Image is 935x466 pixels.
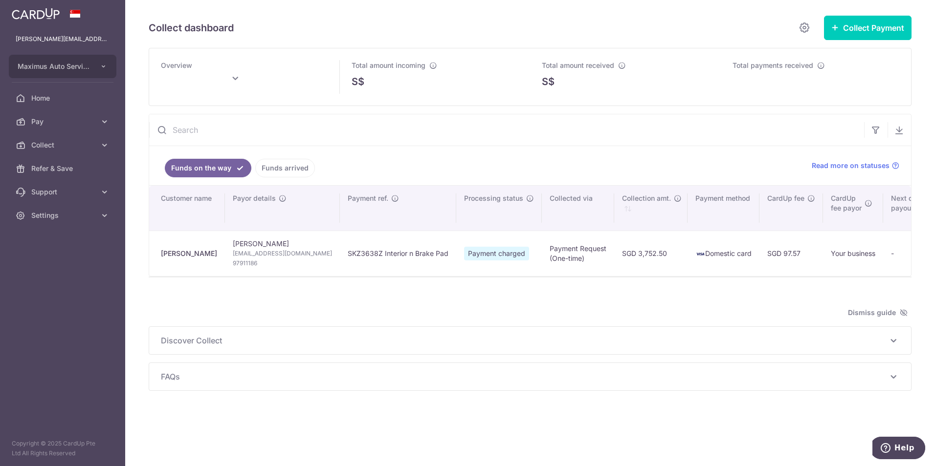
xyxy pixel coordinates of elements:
[542,231,614,276] td: Payment Request (One-time)
[161,371,899,382] p: FAQs
[695,249,705,259] img: visa-sm-192604c4577d2d35970c8ed26b86981c2741ebd56154ab54ad91a526f0f24972.png
[161,335,899,346] p: Discover Collect
[759,231,823,276] td: SGD 97.57
[149,114,864,146] input: Search
[614,231,688,276] td: SGD 3,752.50
[759,186,823,231] th: CardUp fee
[149,20,234,36] h5: Collect dashboard
[456,186,542,231] th: Processing status
[225,231,340,276] td: [PERSON_NAME]
[12,8,60,20] img: CardUp
[812,161,890,170] span: Read more on statuses
[161,61,192,69] span: Overview
[233,193,276,203] span: Payor details
[464,247,529,260] span: Payment charged
[22,7,42,16] span: Help
[823,186,883,231] th: CardUpfee payor
[161,249,217,258] div: [PERSON_NAME]
[16,34,110,44] p: [PERSON_NAME][EMAIL_ADDRESS][DOMAIN_NAME]
[31,187,96,197] span: Support
[352,74,364,89] span: S$
[31,117,96,127] span: Pay
[348,193,388,203] span: Payment ref.
[31,211,96,220] span: Settings
[233,258,332,268] span: 97911186
[340,231,456,276] td: SKZ3638Z Interior n Brake Pad
[9,55,116,78] button: Maximus Auto Services Pte Ltd
[352,61,425,69] span: Total amount incoming
[733,61,813,69] span: Total payments received
[165,159,251,177] a: Funds on the way
[233,249,332,258] span: [EMAIL_ADDRESS][DOMAIN_NAME]
[688,231,759,276] td: Domestic card
[542,74,555,89] span: S$
[149,186,225,231] th: Customer name
[872,437,925,461] iframe: Opens a widget where you can find more information
[614,186,688,231] th: Collection amt. : activate to sort column ascending
[31,140,96,150] span: Collect
[225,186,340,231] th: Payor details
[464,193,523,203] span: Processing status
[823,231,883,276] td: Your business
[688,186,759,231] th: Payment method
[622,193,671,203] span: Collection amt.
[542,186,614,231] th: Collected via
[18,62,90,71] span: Maximus Auto Services Pte Ltd
[542,61,614,69] span: Total amount received
[891,193,926,213] span: Next day payout fee
[340,186,456,231] th: Payment ref.
[161,335,888,346] span: Discover Collect
[767,193,804,203] span: CardUp fee
[848,307,908,318] span: Dismiss guide
[255,159,315,177] a: Funds arrived
[812,161,899,170] a: Read more on statuses
[824,16,912,40] button: Collect Payment
[31,164,96,173] span: Refer & Save
[31,93,96,103] span: Home
[161,371,888,382] span: FAQs
[831,193,862,213] span: CardUp fee payor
